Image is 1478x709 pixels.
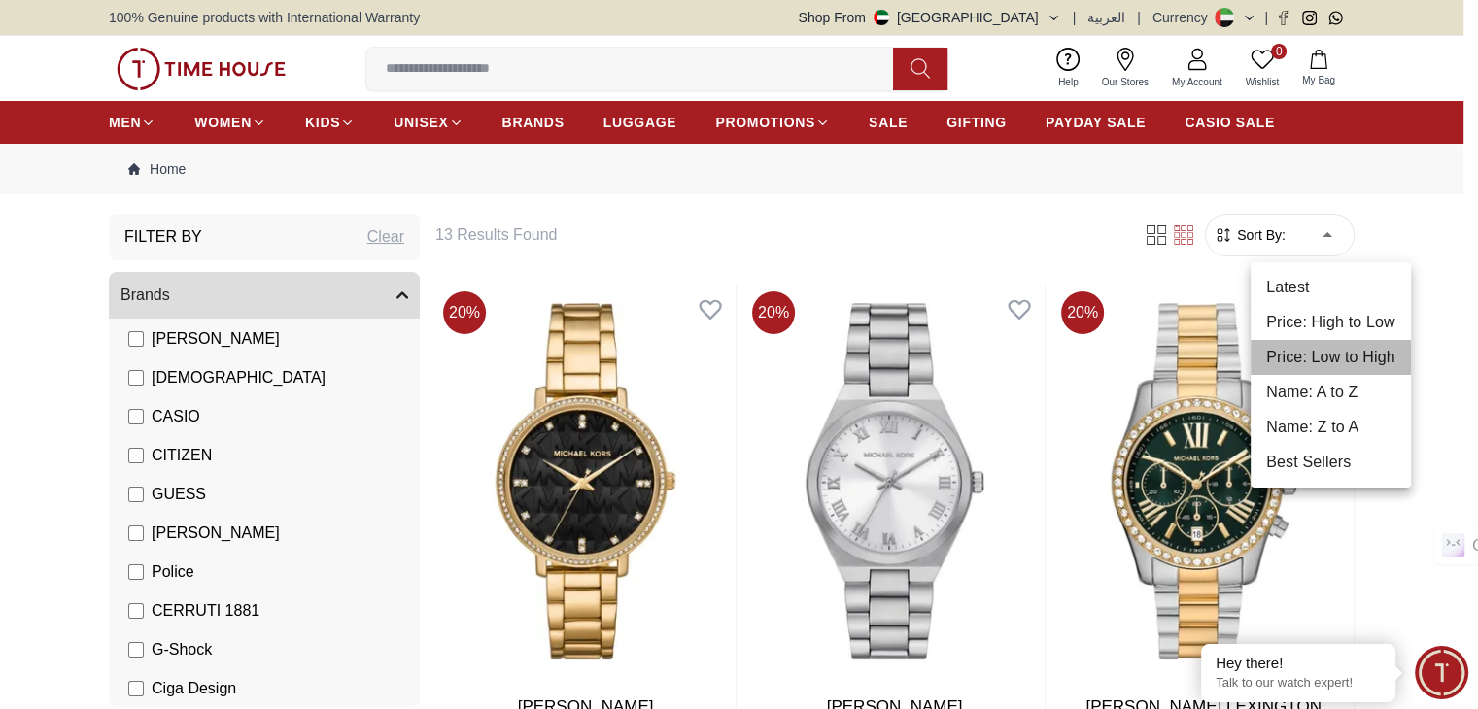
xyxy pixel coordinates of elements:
li: Latest [1251,270,1411,305]
li: Name: Z to A [1251,410,1411,445]
li: Price: High to Low [1251,305,1411,340]
li: Best Sellers [1251,445,1411,480]
p: Talk to our watch expert! [1216,675,1381,692]
div: Chat Widget [1415,646,1468,699]
div: Hey there! [1216,654,1381,673]
li: Price: Low to High [1251,340,1411,375]
li: Name: A to Z [1251,375,1411,410]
